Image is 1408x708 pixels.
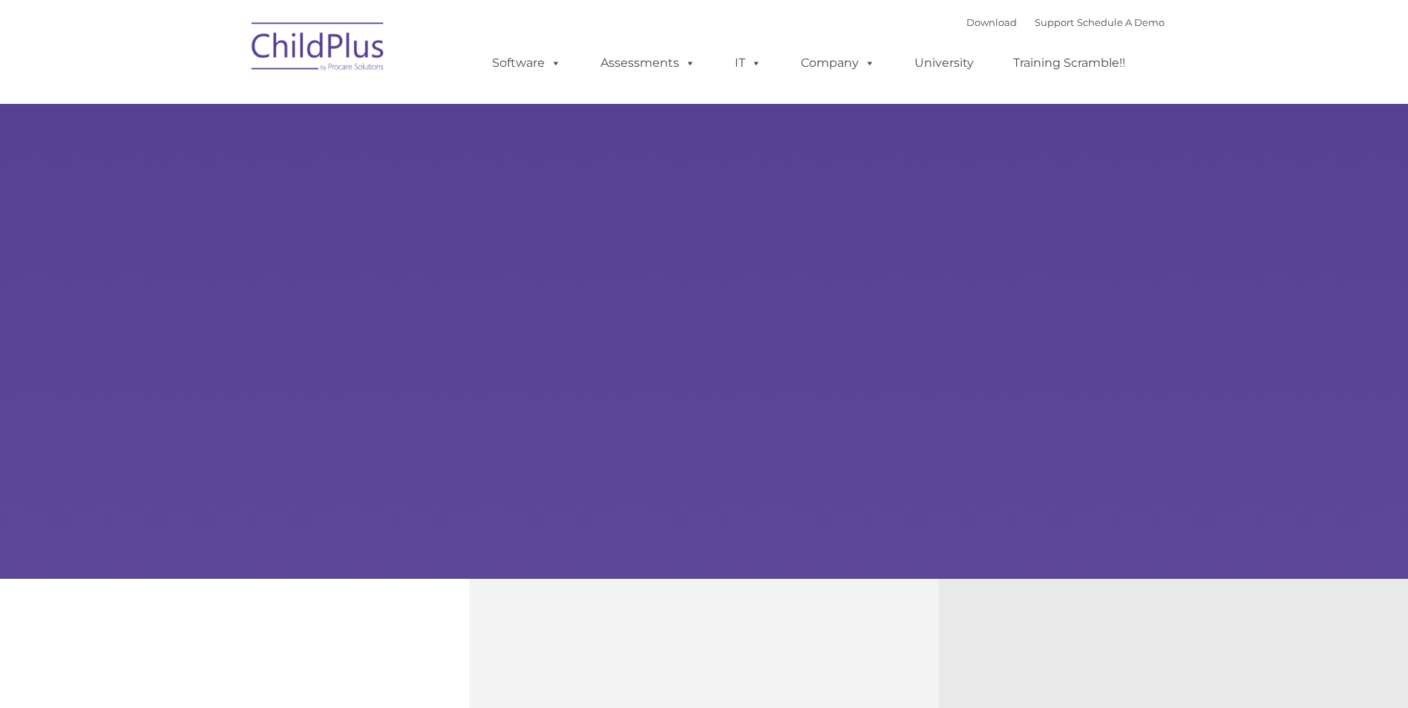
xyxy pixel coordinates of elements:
a: IT [720,48,776,78]
a: Software [477,48,576,78]
a: Training Scramble!! [998,48,1140,78]
font: | [966,16,1165,28]
a: Schedule A Demo [1077,16,1165,28]
a: Support [1035,16,1074,28]
a: Assessments [586,48,710,78]
img: ChildPlus by Procare Solutions [244,12,393,86]
a: University [900,48,989,78]
a: Download [966,16,1017,28]
a: Company [786,48,890,78]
